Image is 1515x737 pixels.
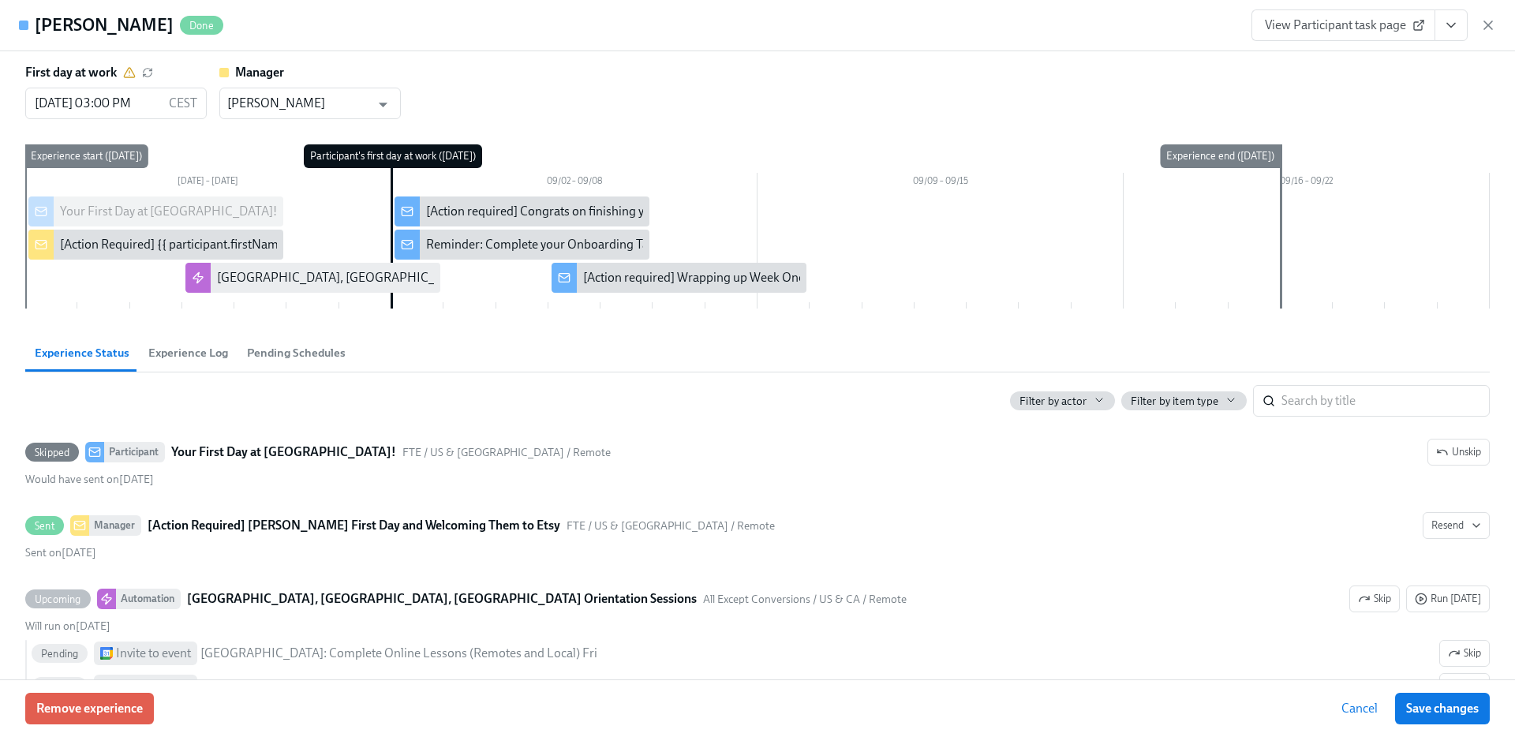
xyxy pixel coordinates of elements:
[235,65,284,80] strong: Manager
[391,173,757,193] div: 09/02 – 09/08
[1439,673,1490,700] button: UpcomingAutomation[GEOGRAPHIC_DATA], [GEOGRAPHIC_DATA], [GEOGRAPHIC_DATA] Orientation SessionsAll...
[116,678,191,695] div: Invite to event
[1448,645,1481,661] span: Skip
[25,447,79,458] span: Skipped
[1341,701,1378,716] span: Cancel
[1349,585,1400,612] button: UpcomingAutomation[GEOGRAPHIC_DATA], [GEOGRAPHIC_DATA], [GEOGRAPHIC_DATA] Orientation SessionsAll...
[25,546,96,559] span: Thursday, August 28th 2025, 10:37 am
[89,515,141,536] div: Manager
[1406,585,1490,612] button: UpcomingAutomation[GEOGRAPHIC_DATA], [GEOGRAPHIC_DATA], [GEOGRAPHIC_DATA] Orientation SessionsAll...
[116,645,191,662] div: Invite to event
[1431,518,1481,533] span: Resend
[402,445,611,460] span: This message uses the "FTE / US & CA / Remote" audience
[1251,9,1435,41] a: View Participant task page
[1427,439,1490,466] button: SkippedParticipantYour First Day at [GEOGRAPHIC_DATA]!FTE / US & [GEOGRAPHIC_DATA] / RemoteWould ...
[200,678,415,695] div: [GEOGRAPHIC_DATA]: Lunch & Stretch
[116,589,181,609] div: Automation
[25,693,154,724] button: Remove experience
[35,13,174,37] h4: [PERSON_NAME]
[171,443,396,462] strong: Your First Day at [GEOGRAPHIC_DATA]!
[1439,640,1490,667] button: UpcomingAutomation[GEOGRAPHIC_DATA], [GEOGRAPHIC_DATA], [GEOGRAPHIC_DATA] Orientation SessionsAll...
[1358,591,1391,607] span: Skip
[1131,394,1218,409] span: Filter by item type
[35,344,129,362] span: Experience Status
[1160,144,1281,168] div: Experience end ([DATE])
[583,269,809,286] div: [Action required] Wrapping up Week One!
[703,592,907,607] span: This automation uses the "All Except Conversions / US & CA / Remote" audience
[1281,385,1490,417] input: Search by title
[123,66,136,79] svg: This date applies to this experience only. It differs from the user's profile (2025/09/01).
[32,648,88,660] span: Pending
[1435,9,1468,41] button: View task page
[1415,591,1481,607] span: Run [DATE]
[1436,444,1481,460] span: Unskip
[60,236,512,253] div: [Action Required] {{ participant.firstName }}’s First Day and Welcoming Them to Etsy
[567,518,775,533] span: This message uses the "FTE / US & CA / Remote" audience
[1406,701,1479,716] span: Save changes
[1265,17,1422,33] span: View Participant task page
[1330,693,1389,724] button: Cancel
[36,701,143,716] span: Remove experience
[25,173,391,193] div: [DATE] – [DATE]
[371,92,395,117] button: Open
[25,520,64,532] span: Sent
[1423,512,1490,539] button: SentManager[Action Required] [PERSON_NAME] First Day and Welcoming Them to EtsyFTE / US & [GEOGRA...
[304,144,482,168] div: Participant's first day at work ([DATE])
[25,473,154,486] span: Tuesday, August 26th 2025, 3:00 pm
[426,203,712,220] div: [Action required] Congrats on finishing your first day!
[247,344,346,362] span: Pending Schedules
[1019,394,1087,409] span: Filter by actor
[25,619,110,633] span: Friday, August 29th 2025, 3:00 pm
[200,645,597,662] div: [GEOGRAPHIC_DATA]: Complete Online Lessons (Remotes and Local) Fri
[426,236,666,253] div: Reminder: Complete your Onboarding Tasks
[1010,391,1115,410] button: Filter by actor
[1121,391,1247,410] button: Filter by item type
[104,442,165,462] div: Participant
[148,344,228,362] span: Experience Log
[60,203,277,220] div: Your First Day at [GEOGRAPHIC_DATA]!
[1395,693,1490,724] button: Save changes
[24,144,148,168] div: Experience start ([DATE])
[169,95,197,112] p: CEST
[187,589,697,608] strong: [GEOGRAPHIC_DATA], [GEOGRAPHIC_DATA], [GEOGRAPHIC_DATA] Orientation Sessions
[25,64,117,81] label: First day at work
[1124,173,1490,193] div: 09/16 – 09/22
[217,269,711,286] div: [GEOGRAPHIC_DATA], [GEOGRAPHIC_DATA], [GEOGRAPHIC_DATA] Orientation Sessions
[25,593,91,605] span: Upcoming
[142,67,153,78] button: Click to reset to employee profile date (2025/09/01)
[757,173,1124,193] div: 09/09 – 09/15
[180,20,223,32] span: Done
[148,516,560,535] strong: [Action Required] [PERSON_NAME] First Day and Welcoming Them to Etsy
[1448,679,1481,694] span: Skip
